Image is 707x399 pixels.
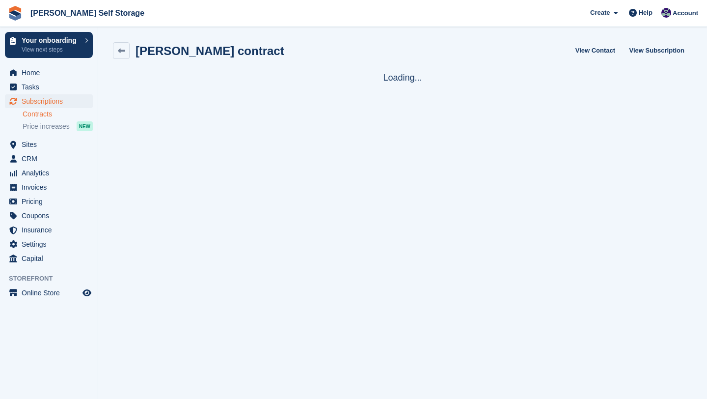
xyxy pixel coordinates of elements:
h2: [PERSON_NAME] contract [136,44,284,57]
a: menu [5,94,93,108]
div: Loading... [113,71,692,85]
a: menu [5,66,93,80]
span: Sites [22,138,81,151]
p: Your onboarding [22,37,80,44]
a: menu [5,166,93,180]
span: Settings [22,237,81,251]
span: Create [590,8,610,18]
a: menu [5,152,93,166]
a: View Subscription [625,42,688,58]
a: Preview store [81,287,93,299]
a: menu [5,223,93,237]
span: Storefront [9,274,98,284]
a: [PERSON_NAME] Self Storage [27,5,148,21]
span: Analytics [22,166,81,180]
span: Invoices [22,180,81,194]
a: Your onboarding View next steps [5,32,93,58]
a: menu [5,286,93,300]
span: Account [673,8,698,18]
span: Pricing [22,195,81,208]
a: menu [5,237,93,251]
p: View next steps [22,45,80,54]
span: Insurance [22,223,81,237]
a: View Contact [571,42,619,58]
span: Coupons [22,209,81,223]
a: Contracts [23,110,93,119]
span: Help [639,8,653,18]
span: Tasks [22,80,81,94]
a: menu [5,252,93,265]
span: Capital [22,252,81,265]
img: Matthew Jones [661,8,671,18]
a: Price increases NEW [23,121,93,132]
span: CRM [22,152,81,166]
a: menu [5,195,93,208]
a: menu [5,80,93,94]
img: stora-icon-8386f47178a22dfd0bd8f6a31ec36ba5ce8667c1dd55bd0f319d3a0aa187defe.svg [8,6,23,21]
span: Home [22,66,81,80]
a: menu [5,180,93,194]
span: Online Store [22,286,81,300]
div: NEW [77,121,93,131]
a: menu [5,138,93,151]
span: Subscriptions [22,94,81,108]
span: Price increases [23,122,70,131]
a: menu [5,209,93,223]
